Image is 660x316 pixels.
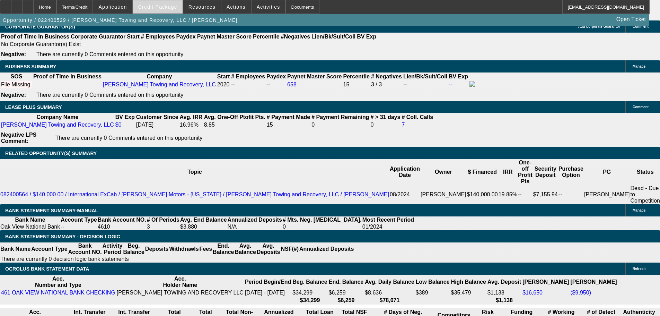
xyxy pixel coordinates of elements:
[36,51,183,57] span: There are currently 0 Comments entered on this opportunity
[136,121,179,128] td: [DATE]
[633,267,645,271] span: Refresh
[71,34,125,40] b: Corporate Guarantor
[147,223,180,230] td: 3
[292,275,327,289] th: Beg. Balance
[180,114,203,120] b: Avg. IRR
[147,216,180,223] th: # Of Periods
[311,121,369,128] td: 0
[256,242,281,256] th: Avg. Deposits
[487,297,521,304] th: $1,138
[5,234,120,239] span: Bank Statement Summary - Decision Logic
[266,121,310,128] td: 15
[467,185,498,204] td: $140,000.00
[402,114,433,120] b: # Coll. Calls
[68,242,102,256] th: Bank Account NO.
[533,185,558,204] td: $7,155.94
[415,289,450,296] td: $389
[364,297,415,304] th: $78,071
[267,114,310,120] b: # Payment Made
[188,4,215,10] span: Resources
[116,289,244,296] td: [PERSON_NAME] TOWING AND RECOVERY LLC
[127,34,139,40] b: Start
[420,185,467,204] td: [PERSON_NAME]
[292,289,327,296] td: $34,299
[212,242,234,256] th: End. Balance
[33,73,102,80] th: Proof of Time In Business
[169,242,199,256] th: Withdrawls
[252,0,285,14] button: Activities
[231,82,235,87] span: --
[533,159,558,185] th: Security Deposit
[420,159,467,185] th: Owner
[518,159,533,185] th: One-off Profit Pts
[287,74,342,79] b: Paynet Master Score
[266,81,286,88] td: --
[449,82,452,87] a: --
[558,185,584,204] td: --
[469,81,475,87] img: facebook-icon.png
[136,114,178,120] b: Customer Since
[1,33,70,40] th: Proof of Time In Business
[176,34,196,40] b: Paydex
[633,65,645,68] span: Manage
[204,121,266,128] td: 8.85
[97,216,147,223] th: Bank Account NO.
[498,159,518,185] th: IRR
[364,275,415,289] th: Avg. Daily Balance
[253,34,279,40] b: Percentile
[389,185,420,204] td: 08/2024
[343,74,369,79] b: Percentile
[31,242,68,256] th: Account Type
[138,4,177,10] span: Credit Package
[60,216,97,223] th: Account Type
[183,0,221,14] button: Resources
[614,14,649,25] a: Open Ticket
[311,114,369,120] b: # Payment Remaining
[282,223,362,230] td: 0
[328,275,364,289] th: End. Balance
[36,114,78,120] b: Company Name
[60,223,97,230] td: --
[179,121,203,128] td: 16.96%
[180,216,227,223] th: Avg. End Balance
[5,151,97,156] span: RELATED OPPORTUNITY(S) SUMMARY
[578,25,620,28] span: Add Corporate Guarantor
[55,135,202,141] span: There are currently 0 Comments entered on this opportunity
[98,4,127,10] span: Application
[633,105,649,109] span: Comment
[292,297,327,304] th: $34,299
[522,290,543,296] a: $16,650
[1,275,116,289] th: Acc. Number and Type
[364,289,415,296] td: $8,636
[3,17,238,23] span: Opportunity / 022400529 / [PERSON_NAME] Towing and Recovery, LLC / [PERSON_NAME]
[145,242,169,256] th: Deposits
[1,82,32,88] div: File Missing.
[487,275,521,289] th: Avg. Deposit
[5,208,98,213] span: BANK STATEMENT SUMMARY-MANUAL
[362,216,414,223] th: Most Recent Period
[570,275,617,289] th: [PERSON_NAME]
[389,159,420,185] th: Application Date
[558,159,584,185] th: Purchase Option
[328,297,364,304] th: $6,259
[633,25,649,28] span: Comment
[5,266,89,272] span: OCROLUS BANK STATEMENT DATA
[103,82,216,87] a: [PERSON_NAME] Towing and Recovery, LLC
[487,289,521,296] td: $1,138
[584,185,630,204] td: [PERSON_NAME]
[371,114,401,120] b: # > 31 days
[1,51,26,57] b: Negative:
[116,275,244,289] th: Acc. Holder Name
[451,289,486,296] td: $35,479
[245,275,291,289] th: Period Begin/End
[403,81,448,88] td: --
[1,122,114,128] a: [PERSON_NAME] Towing and Recovery, LLC
[97,223,147,230] td: 4610
[123,242,144,256] th: Beg. Balance
[245,289,291,296] td: [DATE] - [DATE]
[343,82,369,88] div: 15
[584,159,630,185] th: PG
[141,34,175,40] b: # Employees
[217,74,230,79] b: Start
[1,132,36,144] b: Negative LPS Comment:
